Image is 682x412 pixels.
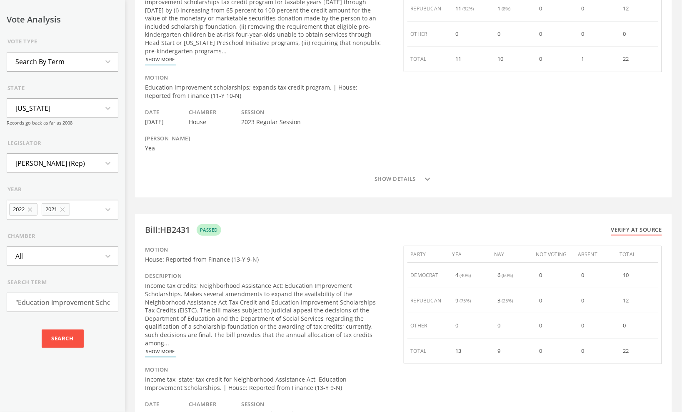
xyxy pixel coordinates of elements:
[456,322,460,330] div: 0
[611,226,662,236] a: Verify at source
[502,297,513,305] span: (25%)
[456,347,463,355] div: 13
[164,339,169,347] span: ...
[407,292,449,309] div: republican
[623,347,630,355] div: 22
[456,55,463,63] div: 11
[7,139,118,147] div: legislator
[7,52,118,72] button: Search By Termexpand_more
[540,30,544,38] div: 0
[7,154,93,172] li: [PERSON_NAME] (Rep)
[581,55,585,63] div: 1
[456,5,474,13] div: 11
[42,330,84,348] input: Search
[497,30,502,38] div: 0
[7,99,59,117] li: [US_STATE]
[407,267,449,284] div: democrat
[7,52,73,71] li: Search By Term
[145,375,383,392] div: Income tax, state; tax credit for Neighborhood Assistance Act, Education Improvement Scholarships...
[7,247,31,265] li: All
[540,271,544,280] div: 0
[491,246,532,263] div: nay
[7,200,118,220] button: 2022close2021closeexpand_more
[7,37,118,46] div: Vote Type
[497,347,502,355] div: 9
[407,51,449,67] div: total
[7,120,118,127] div: Records go back as far as 2008
[197,224,221,236] div: passed
[540,347,544,355] div: 0
[623,271,630,280] div: 10
[460,271,471,280] span: (40%)
[449,246,491,263] div: yea
[7,15,118,24] h2: Vote Analysis
[242,400,301,409] div: Session
[59,206,66,213] i: close
[189,118,217,126] div: House
[145,347,176,357] button: Show More
[407,343,449,360] div: total
[463,5,474,13] span: (92%)
[145,55,176,65] button: Show More
[145,282,383,347] div: Income tax credits; Neighborhood Assistance Act; Education Improvement Scholarships. Makes severa...
[145,272,383,280] div: Description
[502,271,513,280] span: (60%)
[103,251,118,261] i: expand_more
[623,297,630,305] div: 12
[581,347,585,355] div: 0
[407,317,449,334] div: other
[540,297,544,305] div: 0
[623,322,627,330] div: 0
[103,205,118,215] i: expand_more
[145,74,383,82] div: Motion
[581,271,585,280] div: 0
[497,5,510,13] div: 1
[456,297,471,305] div: 9
[407,246,449,263] div: party
[145,118,164,126] div: [DATE]
[9,203,37,216] li: 2022close
[456,271,471,280] div: 4
[623,55,630,63] div: 22
[497,271,513,280] div: 6
[7,246,118,266] button: Allexpand_more
[103,57,118,67] i: expand_more
[581,322,585,330] div: 0
[189,400,217,409] div: Chamber
[456,30,460,38] div: 0
[145,366,383,374] div: Motion
[581,30,585,38] div: 0
[581,5,585,13] div: 0
[145,246,383,254] div: Motion
[7,278,118,287] div: search term
[7,98,118,118] button: [US_STATE]expand_more
[7,84,118,92] div: state
[145,171,662,187] button: Show detailsexpand_more
[7,185,118,194] div: year
[7,232,118,240] div: chamber
[42,203,70,216] li: 2021close
[145,144,190,152] div: Yea
[26,206,34,213] i: close
[242,118,301,126] div: 2023 Regular Session
[103,103,118,113] i: expand_more
[189,108,217,117] div: Chamber
[242,108,301,117] div: Session
[540,55,544,63] div: 0
[581,297,585,305] div: 0
[533,246,575,263] div: not voting
[145,255,383,264] div: House: Reported from Finance (13-Y 9-N)
[422,174,432,184] i: expand_more
[617,246,658,263] div: total
[145,135,190,143] div: [PERSON_NAME]
[145,83,383,100] div: Education improvement scholarships; expands tax credit program. | House: Reported from Finance (1...
[222,47,227,55] span: ...
[502,5,510,13] span: (8%)
[7,153,118,173] button: [PERSON_NAME] (Rep)expand_more
[540,322,544,330] div: 0
[407,26,449,42] div: other
[103,158,118,168] i: expand_more
[623,30,627,38] div: 0
[407,0,449,17] div: republican
[497,55,505,63] div: 10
